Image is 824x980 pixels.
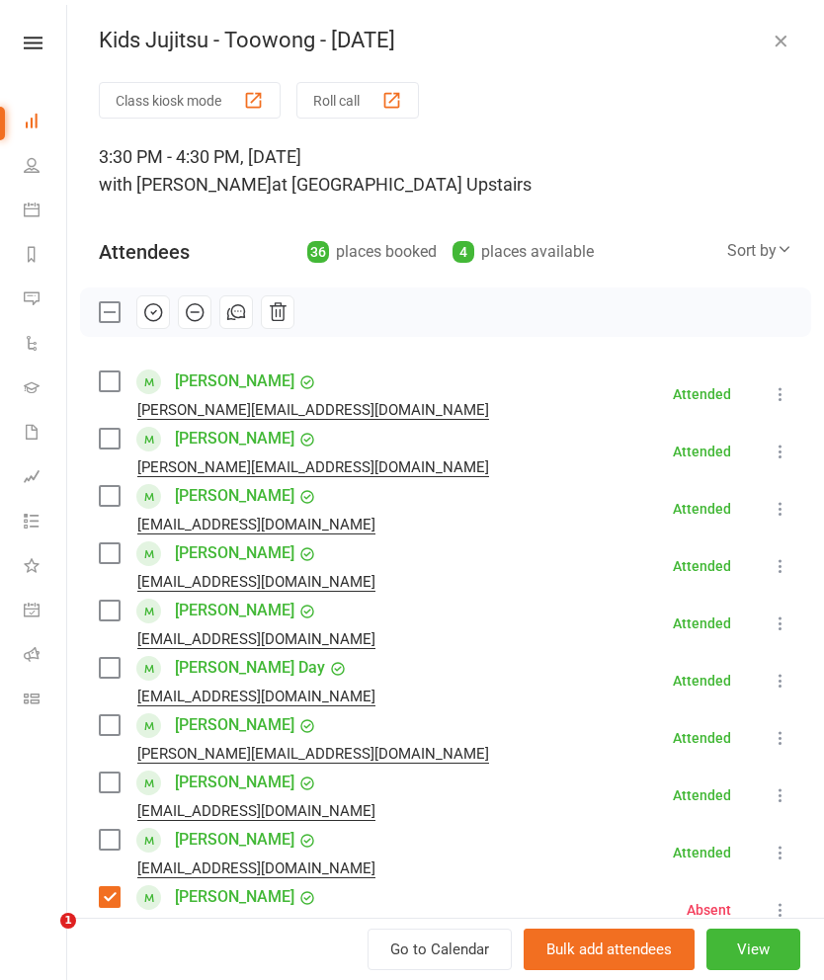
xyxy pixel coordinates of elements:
div: 36 [307,241,329,263]
a: [PERSON_NAME] [175,480,294,512]
a: [PERSON_NAME] [175,881,294,913]
div: places booked [307,238,437,266]
div: Sort by [727,238,792,264]
div: Attended [673,788,731,802]
a: [PERSON_NAME] [175,423,294,454]
a: Reports [24,234,68,279]
div: Attended [673,559,731,573]
a: Assessments [24,456,68,501]
span: at [GEOGRAPHIC_DATA] Upstairs [272,174,532,195]
div: Absent [687,903,731,917]
div: 3:30 PM - 4:30 PM, [DATE] [99,143,792,199]
a: [PERSON_NAME] [175,767,294,798]
iframe: Intercom live chat [20,913,67,960]
button: Bulk add attendees [524,929,695,970]
div: Kids Jujitsu - Toowong - [DATE] [67,28,824,53]
a: Class kiosk mode [24,679,68,723]
a: Go to Calendar [368,929,512,970]
div: places available [453,238,594,266]
div: Attended [673,616,731,630]
a: What's New [24,545,68,590]
div: Attended [673,674,731,688]
a: People [24,145,68,190]
div: Attended [673,387,731,401]
div: Attended [673,846,731,859]
div: 4 [453,241,474,263]
div: Attended [673,502,731,516]
a: Roll call kiosk mode [24,634,68,679]
a: Dashboard [24,101,68,145]
a: [PERSON_NAME] [175,709,294,741]
div: Attended [673,445,731,458]
div: Attendees [99,238,190,266]
a: [PERSON_NAME] [175,537,294,569]
button: View [706,929,800,970]
a: [PERSON_NAME] Day [175,652,325,684]
a: General attendance kiosk mode [24,590,68,634]
button: Roll call [296,82,419,119]
span: 1 [60,913,76,929]
a: Calendar [24,190,68,234]
a: [PERSON_NAME] [175,595,294,626]
span: with [PERSON_NAME] [99,174,272,195]
a: [PERSON_NAME] [175,366,294,397]
a: [PERSON_NAME] [175,824,294,856]
div: Attended [673,731,731,745]
button: Class kiosk mode [99,82,281,119]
